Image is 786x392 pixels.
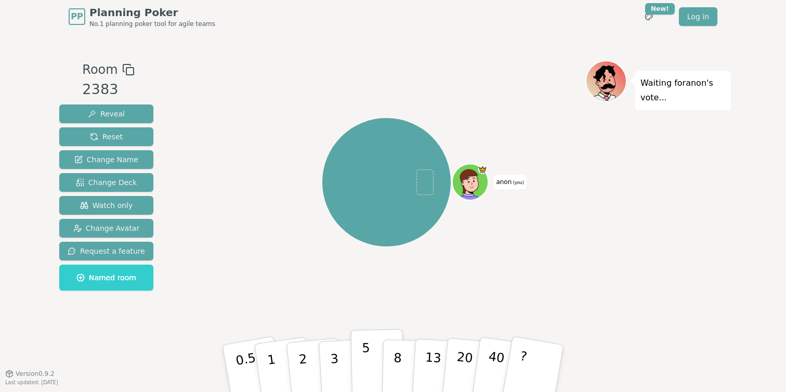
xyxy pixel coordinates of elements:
[639,7,658,26] button: New!
[512,180,524,185] span: (you)
[82,60,117,79] span: Room
[90,132,123,142] span: Reset
[645,3,675,15] div: New!
[74,154,138,165] span: Change Name
[679,7,717,26] a: Log in
[59,127,153,146] button: Reset
[59,265,153,291] button: Named room
[453,165,487,199] button: Click to change your avatar
[59,150,153,169] button: Change Name
[59,242,153,260] button: Request a feature
[73,223,140,233] span: Change Avatar
[478,165,487,174] span: anon is the host
[82,79,134,100] div: 2383
[16,370,55,378] span: Version 0.9.2
[69,5,215,28] a: PPPlanning PokerNo.1 planning poker tool for agile teams
[5,380,58,385] span: Last updated: [DATE]
[76,177,137,188] span: Change Deck
[493,175,526,189] span: Click to change your name
[71,10,83,23] span: PP
[89,20,215,28] span: No.1 planning poker tool for agile teams
[59,196,153,215] button: Watch only
[59,173,153,192] button: Change Deck
[76,272,136,283] span: Named room
[640,76,726,105] p: Waiting for anon 's vote...
[88,109,125,119] span: Reveal
[68,246,145,256] span: Request a feature
[59,104,153,123] button: Reveal
[80,200,133,211] span: Watch only
[89,5,215,20] span: Planning Poker
[59,219,153,238] button: Change Avatar
[5,370,55,378] button: Version0.9.2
